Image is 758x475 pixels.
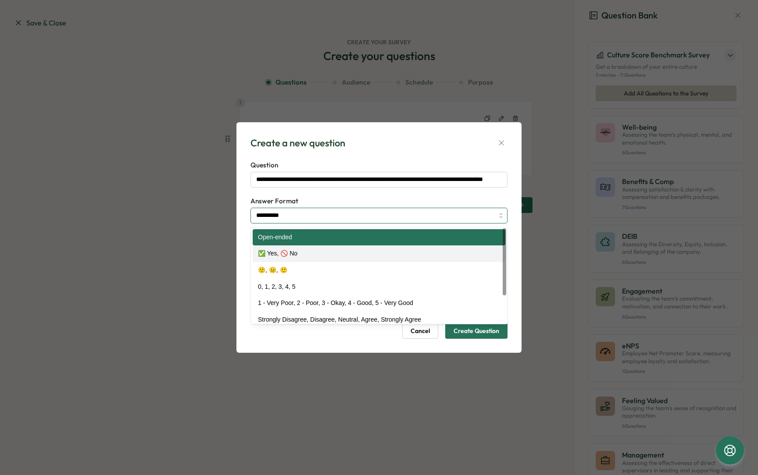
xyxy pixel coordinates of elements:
div: ✅ Yes, 🚫 No [253,245,505,262]
button: Cancel [402,323,438,339]
div: 1 - Very Poor, 2 - Poor, 3 - Okay, 4 - Good, 5 - Very Good [253,295,505,312]
span: Cancel [411,323,430,338]
label: Question [250,160,508,170]
div: 🙁, 😐, 🙂 [253,262,505,279]
span: Create Question [454,323,499,338]
div: Create a new question [250,136,345,150]
div: Strongly Disagree, Disagree, Neutral, Agree, Strongly Agree [253,312,505,328]
div: 0, 1, 2, 3, 4, 5 [253,279,505,295]
label: Answer Format [250,196,508,206]
button: Create Question [445,323,508,339]
div: Open-ended [253,229,505,246]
